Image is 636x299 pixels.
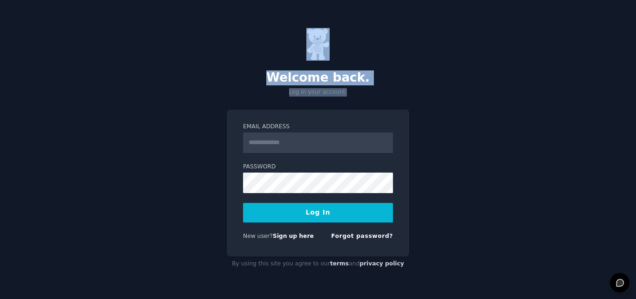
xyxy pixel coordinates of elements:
a: Forgot password? [331,233,393,239]
label: Email Address [243,123,393,131]
h2: Welcome back. [227,70,409,85]
button: Log In [243,203,393,223]
p: Log in your account. [227,88,409,97]
label: Password [243,163,393,171]
a: Sign up here [273,233,314,239]
a: terms [330,260,349,267]
div: By using this site you agree to our and [227,257,409,271]
span: New user? [243,233,273,239]
a: privacy policy [359,260,404,267]
img: Gummy Bear [306,28,330,61]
